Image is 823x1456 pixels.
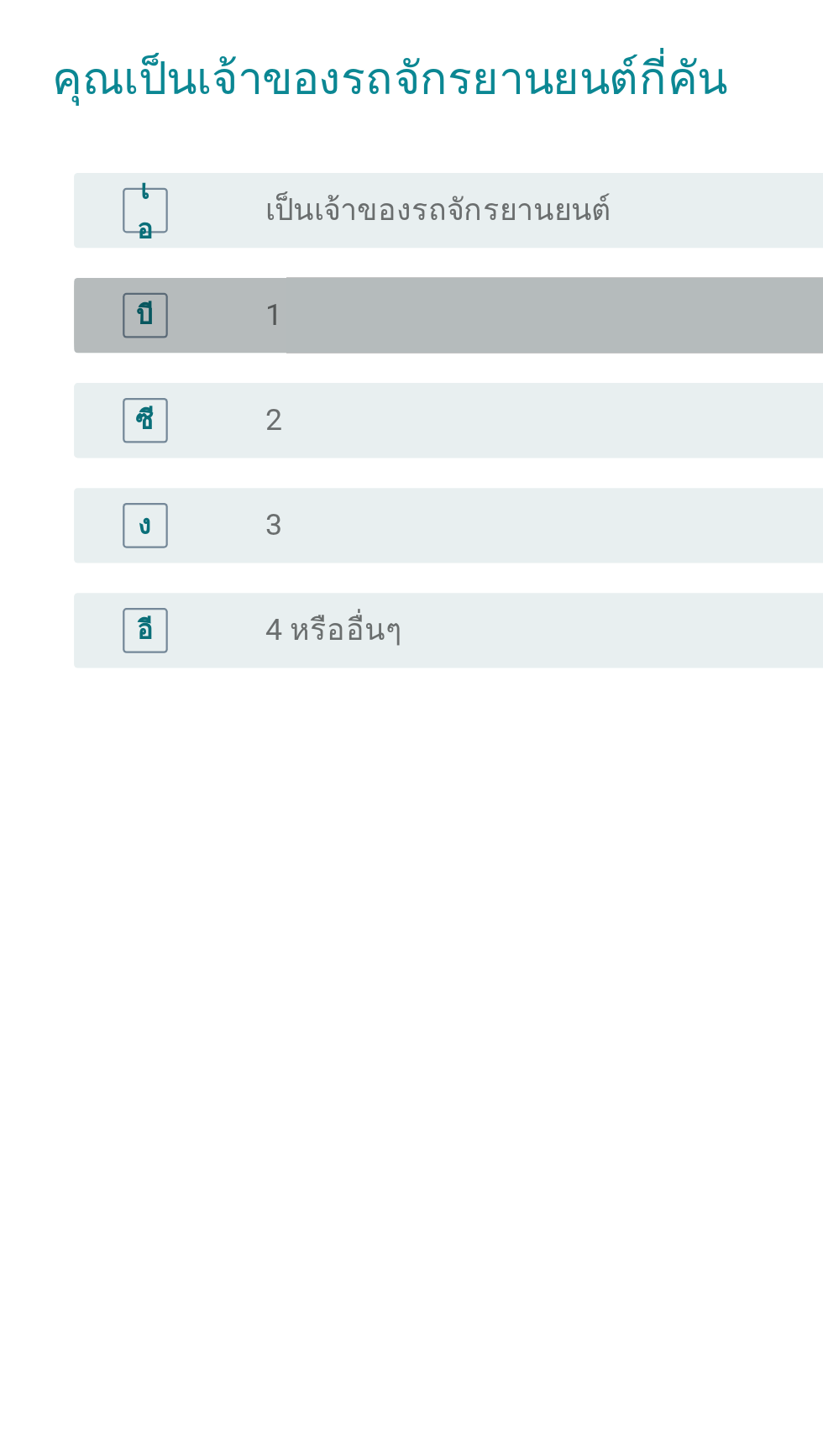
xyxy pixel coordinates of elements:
[216,633,223,664] font: เอ
[520,520,577,536] font: ภาษาไทย
[177,579,480,602] font: คุณเป็นเจ้าของรถจักรยานยนต์กี่คัน
[215,736,223,750] font: ซี
[273,829,334,845] font: 4 หรืออื่นๆ
[273,782,280,798] font: 3
[216,830,223,844] font: อี
[273,688,280,704] font: 1
[273,735,280,751] font: 2
[216,783,222,797] font: ง
[273,641,427,657] font: เป็นเจ้าของรถจักรยานยนต์
[543,518,727,538] font: ลูกศรแบบดรอปดาวน์
[215,689,223,703] font: บี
